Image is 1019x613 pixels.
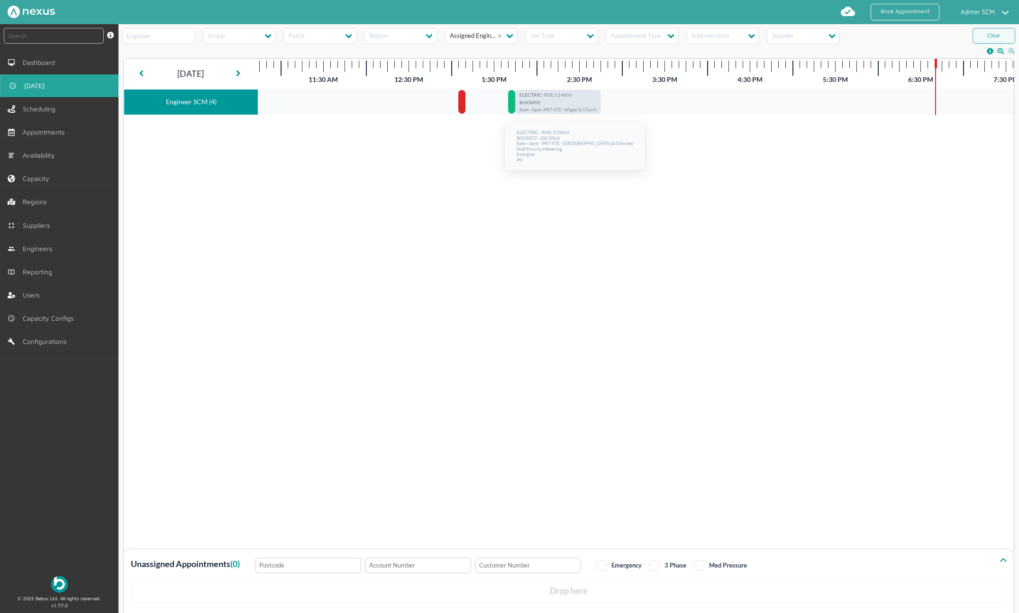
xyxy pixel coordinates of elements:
[177,61,204,87] h3: [DATE]
[23,338,70,345] span: Configurations
[8,59,15,66] img: md-desktop.svg
[255,558,361,573] input: Postcode
[23,152,59,159] span: Availability
[23,268,56,276] span: Reporting
[622,76,707,83] div: 3:30 PM
[23,59,59,66] span: Dashboard
[8,105,15,113] img: scheduling-left-menu.svg
[122,28,195,44] input: Engineer
[9,82,17,90] img: md-time.svg
[997,48,1004,54] a: Zoom out the view for a 60m resolution
[8,315,15,322] img: md-time.svg
[562,107,600,113] span: - Wigan & Chorley
[23,291,43,299] span: Users
[649,561,686,569] label: 3 Phase
[8,128,15,136] img: appointments-left-menu.svg
[878,76,963,83] div: 6:30 PM
[519,99,540,105] span: BOOKED
[233,559,237,569] span: 0
[1008,48,1015,54] a: Zoom in the view for a 15m resolution
[128,93,254,111] div: Engineer SCM (4)
[475,558,581,573] input: Customer Number
[23,222,54,229] span: Suppliers
[840,4,855,19] img: md-cloud-done.svg
[23,315,77,322] span: Capacity Configs
[4,28,104,44] input: Search by: Ref, PostCode, MPAN, MPRN, Account, Customer
[365,558,471,573] input: Account Number
[519,107,544,113] span: 8am - 6pm -
[23,105,59,113] span: Scheduling
[519,92,596,100] p: - RUE/114866
[23,128,68,136] span: Appointments
[8,175,15,182] img: capacity-left-menu.svg
[8,6,55,18] img: Nexus
[8,245,15,252] img: md-people.svg
[24,82,48,90] span: [DATE]
[529,32,555,42] div: Job Type
[8,152,15,159] img: md-list.svg
[8,338,15,345] img: md-build.svg
[131,578,1007,604] div: Drop here
[366,76,451,83] div: 12:30 PM
[610,32,661,42] div: Appointment Type
[544,107,562,113] span: PR7 6TE
[8,291,15,299] img: user-left-menu.svg
[596,561,642,569] label: Emergency
[792,76,878,83] div: 5:30 PM
[973,28,1015,44] a: Clear
[8,222,15,229] img: md-contract.svg
[230,559,240,569] span: ( )
[23,175,53,182] span: Capacity
[707,76,792,83] div: 4:30 PM
[23,245,56,252] span: Engineers
[537,76,622,83] div: 2:30 PM
[281,76,366,83] div: 11:30 AM
[23,198,50,206] span: Regions
[131,558,240,574] label: Unassigned Appointments
[694,561,747,569] label: Med Pressure
[519,92,542,98] span: ELECTRIC
[8,268,15,276] img: md-book.svg
[871,4,939,20] a: Book Appointment
[51,576,68,593] img: Beboc Logo
[497,31,505,40] span: Clear all
[8,198,15,206] img: regions.left-menu.svg
[451,76,537,83] div: 1:30 PM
